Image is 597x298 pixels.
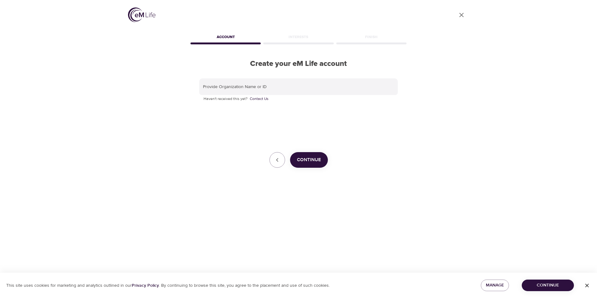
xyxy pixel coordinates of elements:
[481,280,509,291] button: Manage
[250,96,269,102] a: Contact Us
[204,96,393,102] p: Haven't received this yet?
[297,156,321,164] span: Continue
[486,281,504,289] span: Manage
[189,59,408,68] h2: Create your eM Life account
[522,280,574,291] button: Continue
[128,7,155,22] img: logo
[527,281,569,289] span: Continue
[454,7,469,22] a: close
[290,152,328,168] button: Continue
[132,283,159,288] a: Privacy Policy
